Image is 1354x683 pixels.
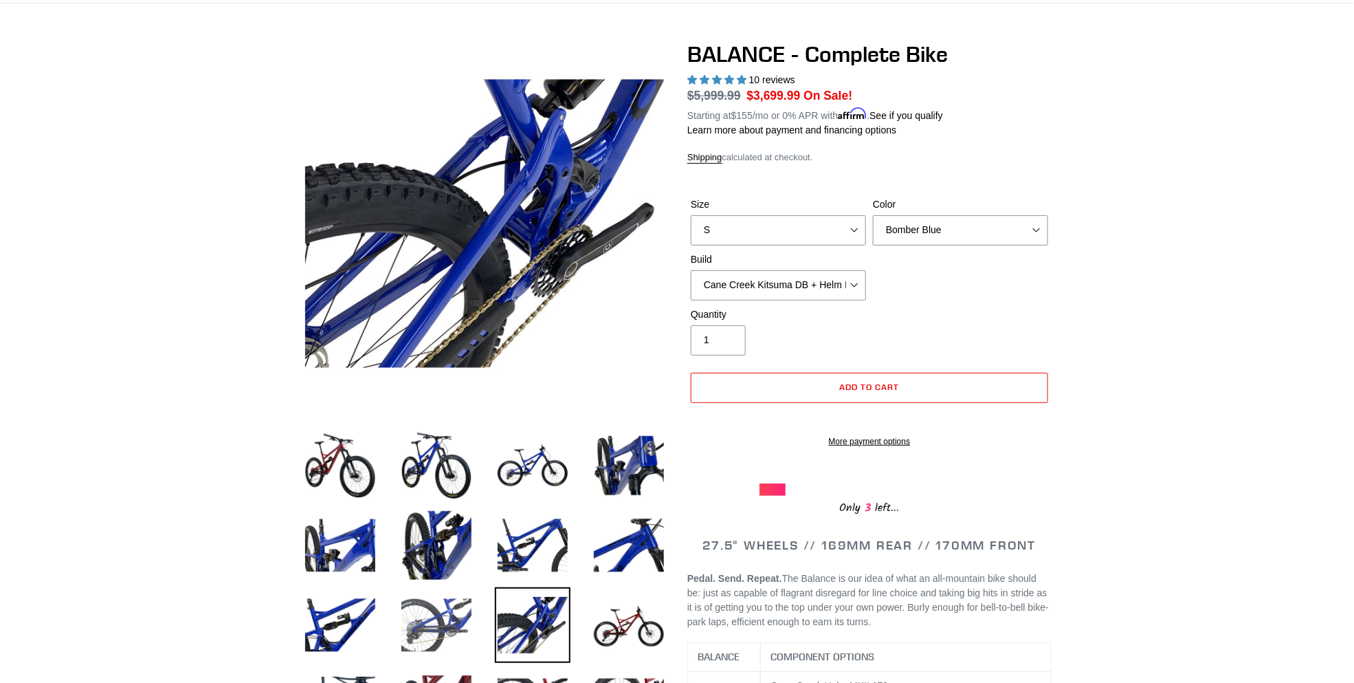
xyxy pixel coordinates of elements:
p: Starting at /mo or 0% APR with . [687,105,943,123]
b: Pedal. Send. Repeat. [687,573,782,584]
img: Load image into Gallery viewer, BALANCE - Complete Bike [302,428,378,503]
span: On Sale! [803,87,852,105]
span: $155 [731,110,753,121]
img: Load image into Gallery viewer, BALANCE - Complete Bike [495,508,570,583]
label: Build [691,252,866,267]
span: 10 reviews [749,74,795,85]
label: Size [691,197,866,212]
label: Quantity [691,307,866,322]
img: Load image into Gallery viewer, BALANCE - Complete Bike [495,587,570,663]
img: Load image into Gallery viewer, BALANCE - Complete Bike [591,428,667,503]
span: Affirm [838,108,867,120]
button: Add to cart [691,373,1048,403]
img: Load image into Gallery viewer, BALANCE - Complete Bike [399,587,474,663]
span: 5.00 stars [687,74,749,85]
s: $5,999.99 [687,89,741,102]
a: More payment options [691,435,1048,448]
img: Load image into Gallery viewer, BALANCE - Complete Bike [302,508,378,583]
h1: BALANCE - Complete Bike [687,41,1052,67]
img: Load image into Gallery viewer, BALANCE - Complete Bike [591,508,667,583]
p: The Balance is our idea of what an all-mountain bike should be: just as capable of flagrant disre... [687,572,1052,629]
img: Load image into Gallery viewer, BALANCE - Complete Bike [495,428,570,503]
th: BALANCE [688,643,761,672]
img: Load image into Gallery viewer, BALANCE - Complete Bike [591,587,667,663]
img: Load image into Gallery viewer, BALANCE - Complete Bike [302,587,378,663]
th: COMPONENT OPTIONS [761,643,1052,672]
label: Color [873,197,1048,212]
a: Learn more about payment and financing options [687,124,896,135]
div: calculated at checkout. [687,151,1052,164]
img: Load image into Gallery viewer, BALANCE - Complete Bike [399,508,474,583]
span: $3,699.99 [747,89,801,102]
span: Add to cart [840,382,900,392]
h2: 27.5" WHEELS // 169MM REAR // 170MM FRONT [687,538,1052,553]
a: See if you qualify - Learn more about Affirm Financing (opens in modal) [869,110,943,121]
a: Shipping [687,152,722,164]
span: 3 [861,499,876,517]
img: Load image into Gallery viewer, BALANCE - Complete Bike [399,428,474,503]
div: Only left... [759,496,979,517]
